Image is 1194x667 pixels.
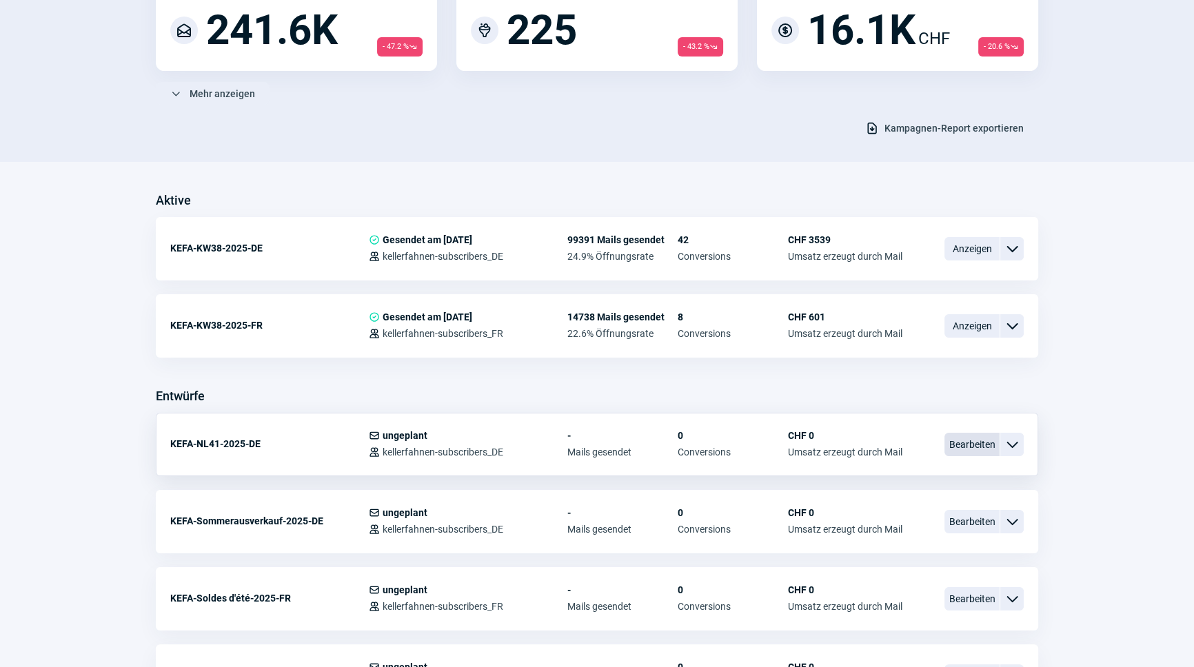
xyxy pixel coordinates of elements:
[383,311,472,322] span: Gesendet am [DATE]
[383,601,503,612] span: kellerfahnen-subscribers_FR
[567,430,678,441] span: -
[944,237,1000,260] span: Anzeigen
[678,430,788,441] span: 0
[678,524,788,535] span: Conversions
[170,311,369,339] div: KEFA-KW38-2025-FR
[567,447,678,458] span: Mails gesendet
[678,447,788,458] span: Conversions
[788,311,902,322] span: CHF 601
[383,507,427,518] span: ungeplant
[170,430,369,458] div: KEFA-NL41-2025-DE
[788,601,902,612] span: Umsatz erzeugt durch Mail
[944,314,1000,338] span: Anzeigen
[383,234,472,245] span: Gesendet am [DATE]
[678,37,723,57] span: - 43.2 %
[944,510,1000,533] span: Bearbeiten
[678,234,788,245] span: 42
[851,116,1038,140] button: Kampagnen-Report exportieren
[678,507,788,518] span: 0
[567,328,678,339] span: 22.6% Öffnungsrate
[170,584,369,612] div: KEFA-Soldes d'été-2025-FR
[678,601,788,612] span: Conversions
[567,251,678,262] span: 24.9% Öffnungsrate
[383,328,503,339] span: kellerfahnen-subscribers_FR
[170,234,369,262] div: KEFA-KW38-2025-DE
[788,524,902,535] span: Umsatz erzeugt durch Mail
[884,117,1024,139] span: Kampagnen-Report exportieren
[944,587,1000,610] span: Bearbeiten
[918,26,950,51] span: CHF
[567,507,678,518] span: -
[678,251,788,262] span: Conversions
[678,584,788,595] span: 0
[788,328,902,339] span: Umsatz erzeugt durch Mail
[567,311,678,322] span: 14738 Mails gesendet
[206,10,338,51] span: 241.6K
[788,507,902,518] span: CHF 0
[567,584,678,595] span: -
[170,507,369,535] div: KEFA-Sommerausverkauf-2025-DE
[678,311,788,322] span: 8
[978,37,1024,57] span: - 20.6 %
[567,524,678,535] span: Mails gesendet
[383,251,503,262] span: kellerfahnen-subscribers_DE
[190,83,255,105] span: Mehr anzeigen
[383,584,427,595] span: ungeplant
[807,10,915,51] span: 16.1K
[788,447,902,458] span: Umsatz erzeugt durch Mail
[156,385,205,407] h3: Entwürfe
[944,433,1000,456] span: Bearbeiten
[788,234,902,245] span: CHF 3539
[377,37,423,57] span: - 47.2 %
[788,251,902,262] span: Umsatz erzeugt durch Mail
[383,447,503,458] span: kellerfahnen-subscribers_DE
[678,328,788,339] span: Conversions
[507,10,577,51] span: 225
[383,524,503,535] span: kellerfahnen-subscribers_DE
[567,234,678,245] span: 99391 Mails gesendet
[156,82,270,105] button: Mehr anzeigen
[788,584,902,595] span: CHF 0
[788,430,902,441] span: CHF 0
[383,430,427,441] span: ungeplant
[567,601,678,612] span: Mails gesendet
[156,189,191,212] h3: Aktive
